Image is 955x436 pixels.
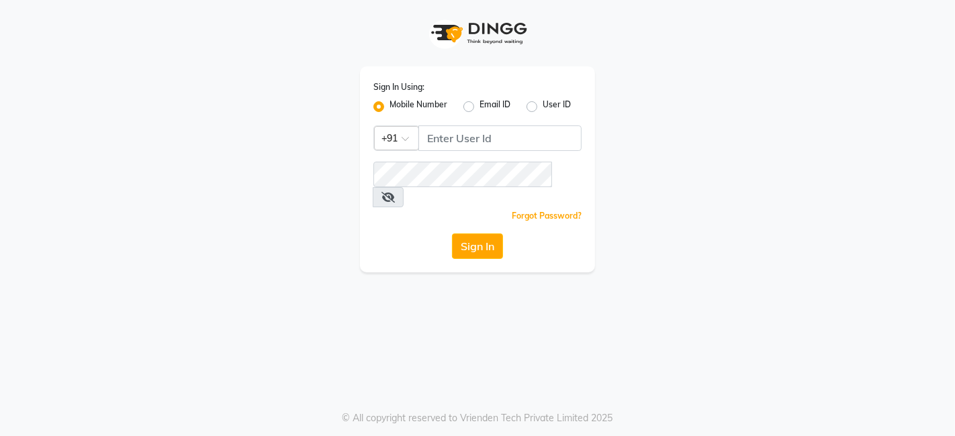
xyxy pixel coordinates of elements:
label: Sign In Using: [373,81,424,93]
label: User ID [543,99,571,115]
img: logo1.svg [424,13,531,53]
a: Forgot Password? [512,211,582,221]
button: Sign In [452,233,503,259]
input: Username [373,162,552,187]
input: Username [418,125,582,151]
label: Mobile Number [390,99,447,115]
label: Email ID [480,99,510,115]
